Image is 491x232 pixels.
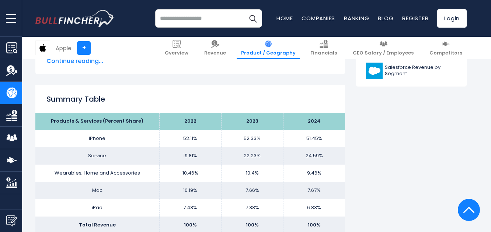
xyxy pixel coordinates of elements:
img: AAPL logo [36,41,50,55]
th: 2023 [221,113,283,130]
span: CEO Salary / Employees [353,50,414,56]
img: CRM logo [366,63,383,79]
td: 10.4% [221,165,283,182]
a: Home [276,14,293,22]
td: Service [35,147,159,165]
a: Companies [302,14,335,22]
span: Revenue [204,50,226,56]
h2: Summary Table [46,94,334,105]
a: Revenue [200,37,230,59]
a: Blog [378,14,393,22]
td: 10.46% [159,165,221,182]
td: 7.66% [221,182,283,199]
td: 52.33% [221,130,283,147]
th: 2024 [283,113,345,130]
a: Product / Geography [237,37,300,59]
td: 7.38% [221,199,283,217]
td: 22.23% [221,147,283,165]
td: Mac [35,182,159,199]
span: Continue reading... [46,57,334,66]
a: Ranking [344,14,369,22]
td: 7.67% [283,182,345,199]
span: Competitors [429,50,462,56]
td: 52.11% [159,130,221,147]
a: Financials [306,37,341,59]
a: Salesforce Revenue by Segment [362,61,461,81]
a: Login [437,9,467,28]
button: Search [244,9,262,28]
td: 51.45% [283,130,345,147]
td: 19.81% [159,147,221,165]
td: 7.43% [159,199,221,217]
th: 2022 [159,113,221,130]
span: Salesforce Revenue by Segment [385,64,457,77]
span: Overview [165,50,188,56]
span: Financials [310,50,337,56]
td: 10.19% [159,182,221,199]
td: 9.46% [283,165,345,182]
th: Products & Services (Percent Share) [35,113,159,130]
td: iPhone [35,130,159,147]
a: Register [402,14,428,22]
td: 6.83% [283,199,345,217]
img: bullfincher logo [35,10,115,27]
a: Competitors [425,37,467,59]
div: Apple [56,44,72,52]
td: Wearables, Home and Accessories [35,165,159,182]
a: Overview [160,37,193,59]
a: Go to homepage [35,10,115,27]
td: 24.59% [283,147,345,165]
span: Product / Geography [241,50,296,56]
a: + [77,41,91,55]
a: CEO Salary / Employees [348,37,418,59]
td: iPad [35,199,159,217]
